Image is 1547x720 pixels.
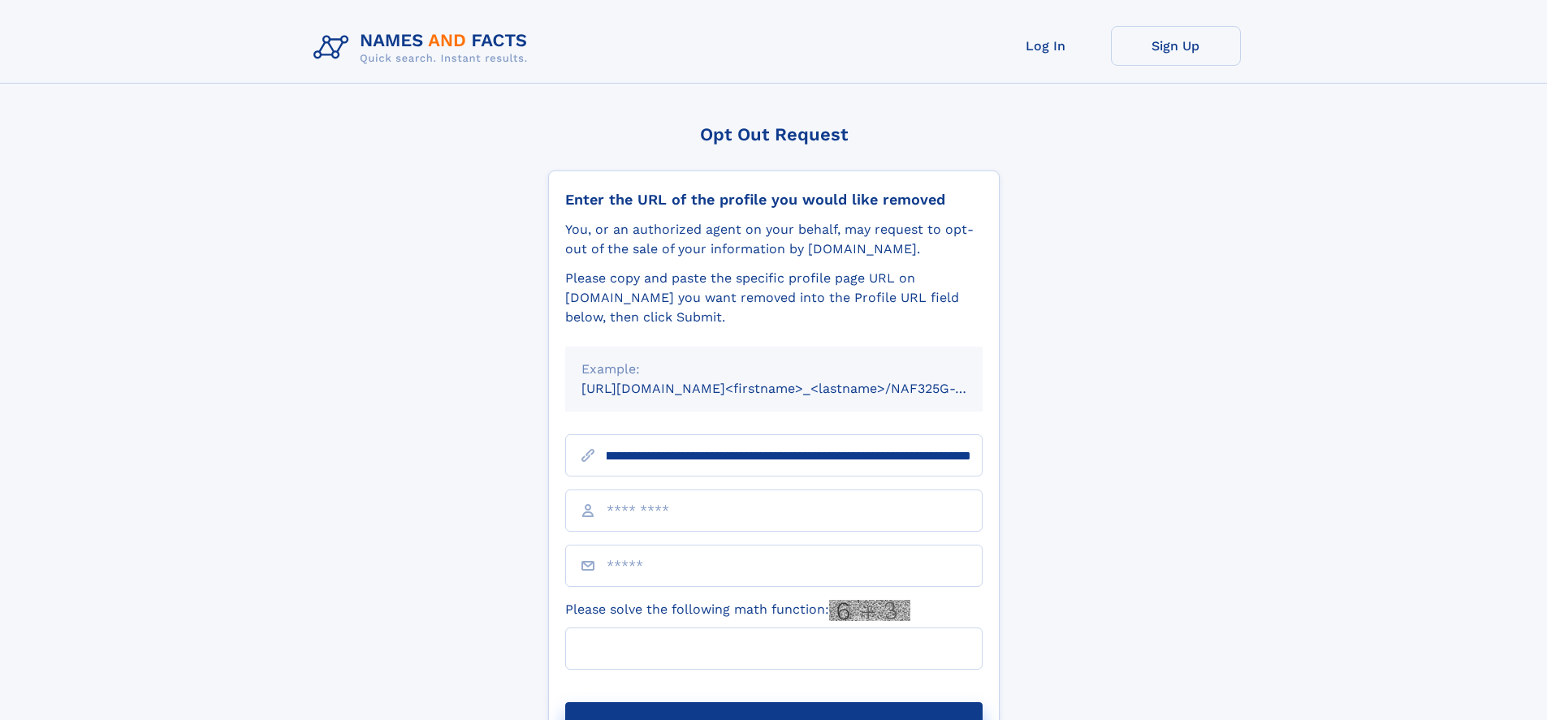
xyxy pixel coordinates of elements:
[581,360,966,379] div: Example:
[981,26,1111,66] a: Log In
[565,269,983,327] div: Please copy and paste the specific profile page URL on [DOMAIN_NAME] you want removed into the Pr...
[565,600,910,621] label: Please solve the following math function:
[1111,26,1241,66] a: Sign Up
[565,220,983,259] div: You, or an authorized agent on your behalf, may request to opt-out of the sale of your informatio...
[565,191,983,209] div: Enter the URL of the profile you would like removed
[548,124,1000,144] div: Opt Out Request
[307,26,541,70] img: Logo Names and Facts
[581,381,1013,396] small: [URL][DOMAIN_NAME]<firstname>_<lastname>/NAF325G-xxxxxxxx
